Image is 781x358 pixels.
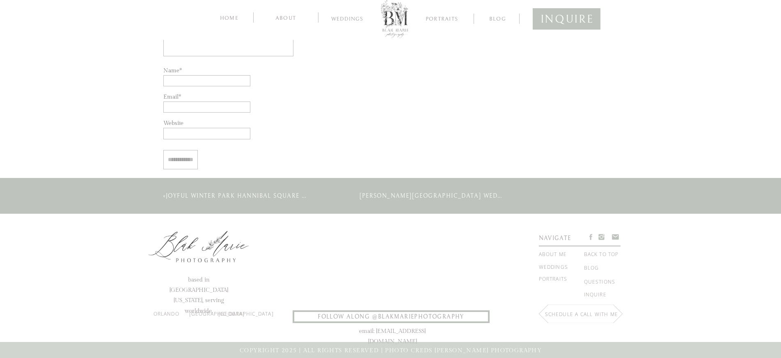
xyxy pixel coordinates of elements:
[347,224,438,315] img: No two weddings should look the same because no two couples are the same. Maybe it’s a custom inv...
[539,265,577,274] a: Weddings
[166,193,375,199] a: Joyful Winter Park Hannibal Square Engagement Session
[584,263,623,273] a: Blog
[266,14,305,21] a: about
[539,233,586,241] h3: navigate
[541,9,593,25] a: inquire
[360,193,515,199] a: [PERSON_NAME][GEOGRAPHIC_DATA] Wedding
[159,275,238,300] h2: based in [GEOGRAPHIC_DATA][US_STATE], serving worldwide.
[440,224,531,315] img: I’ve seen a lot of weddings. And if I’ve learned anything, it’s this: the most meaningful, joy-fi...
[189,311,228,325] a: [GEOGRAPHIC_DATA]
[218,14,240,21] a: home
[584,290,609,299] a: inquire
[293,312,490,321] a: follow along @BlakMariePhotography
[163,119,504,128] label: Website
[254,224,345,315] img: Golden skies, soft tides, and love that never gets old 🐚☀️ Between puppy cuddles, editing maratho...
[163,93,504,102] label: Email
[163,67,504,75] label: Name
[482,14,514,22] a: blog
[584,250,623,259] a: back to top
[584,277,623,286] a: questions
[539,250,577,259] a: about me
[163,191,307,201] h3: «
[545,310,621,326] a: Schedule a call with me
[186,346,596,354] h3: COPYRIGHT 2025 | ALL RIGHTS RESERVED | PHOTO CREDS [PERSON_NAME] PHOTOGRAPHY
[539,276,577,290] a: Portraits
[325,16,369,24] a: Weddings
[360,191,504,201] h3: »
[340,326,445,337] h2: email: [EMAIL_ADDRESS][DOMAIN_NAME]
[422,16,462,23] a: Portraits
[153,311,192,325] a: Orlando
[218,311,257,325] a: [GEOGRAPHIC_DATA]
